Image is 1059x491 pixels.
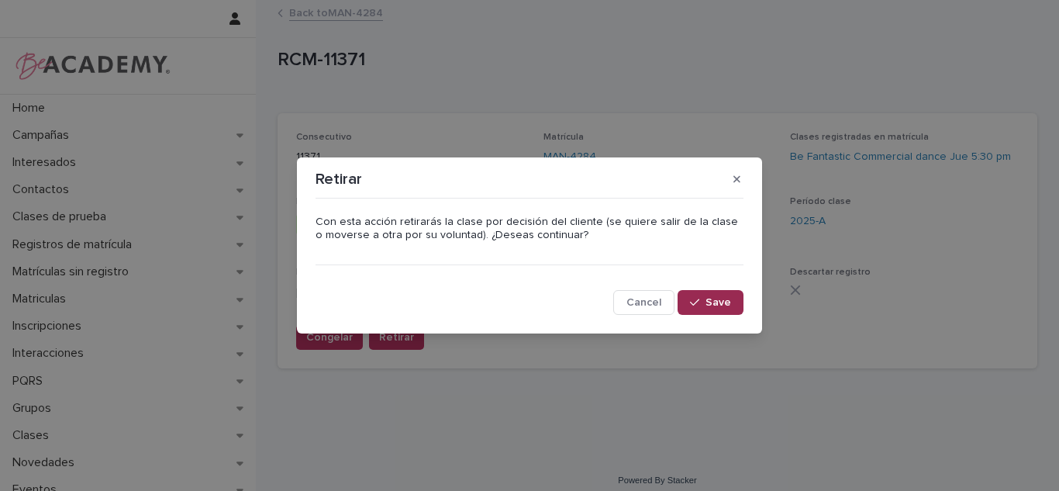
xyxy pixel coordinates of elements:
[316,216,743,242] p: Con esta acción retirarás la clase por decisión del cliente (se quiere salir de la clase o movers...
[626,297,661,308] span: Cancel
[316,170,362,188] p: Retirar
[613,290,674,315] button: Cancel
[705,297,731,308] span: Save
[678,290,743,315] button: Save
